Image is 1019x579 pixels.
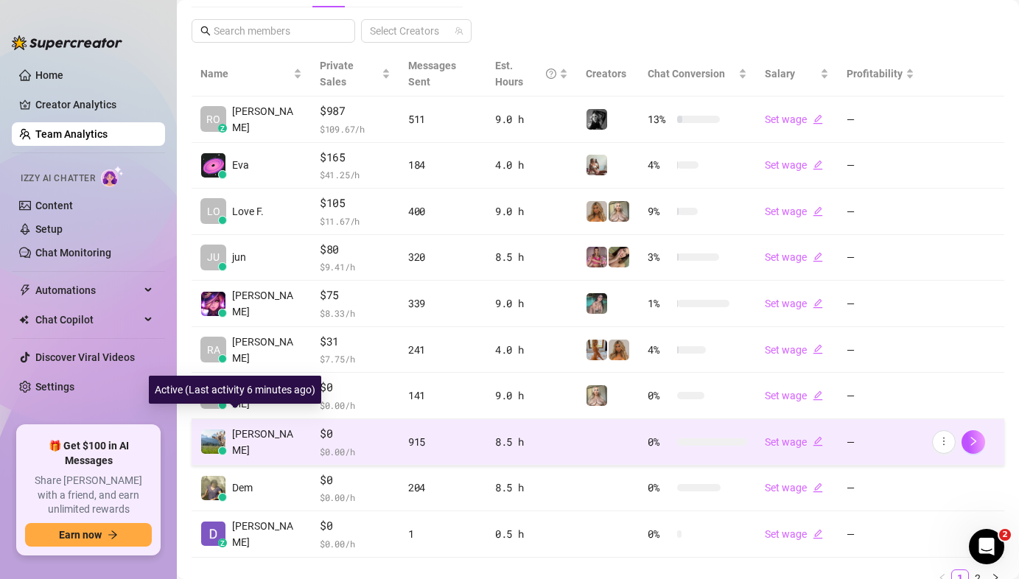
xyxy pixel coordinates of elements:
img: MJaee (VIP) [586,293,607,314]
span: edit [813,482,823,493]
td: — [838,96,923,143]
span: Automations [35,278,140,302]
span: right [968,436,978,446]
span: Chat Copilot [35,308,140,331]
img: Billie [201,292,225,316]
span: 13 % [648,111,671,127]
img: Mocha (VIP) [609,247,629,267]
span: Share [PERSON_NAME] with a friend, and earn unlimited rewards [25,474,152,517]
span: 9 % [648,203,671,220]
span: Eva [232,157,249,173]
iframe: Intercom live chat [969,529,1004,564]
span: 0 % [648,434,671,450]
td: — [838,419,923,466]
div: 9.0 h [495,111,569,127]
img: AI Chatter [101,166,124,187]
span: edit [813,390,823,401]
span: thunderbolt [19,284,31,296]
span: JU [207,249,220,265]
span: question-circle [546,57,556,90]
div: 9.0 h [495,203,569,220]
div: 9.0 h [495,387,569,404]
span: edit [813,206,823,217]
div: Est. Hours [495,57,557,90]
div: 4.0 h [495,157,569,173]
div: 9.0 h [495,295,569,312]
div: 141 [408,387,477,404]
span: [PERSON_NAME] [232,287,302,320]
td: — [838,373,923,419]
td: — [838,143,923,189]
div: 184 [408,157,477,173]
img: Tabby (VIP) [586,247,607,267]
div: 1 [408,526,477,542]
span: $105 [320,194,391,212]
th: Creators [577,52,639,96]
a: Set wageedit [765,113,823,125]
div: z [218,538,227,547]
span: Chat Conversion [648,68,725,80]
td: — [838,189,923,235]
span: $ 7.75 /h [320,351,391,366]
span: 1 % [648,295,671,312]
span: [PERSON_NAME] [232,334,302,366]
span: 4 % [648,157,671,173]
span: [PERSON_NAME] [232,426,302,458]
a: Set wageedit [765,298,823,309]
img: Jaz (VIP) [586,201,607,222]
a: Set wageedit [765,206,823,217]
span: Love F. [232,203,264,220]
td: — [838,327,923,373]
span: Name [200,66,290,82]
span: $0 [320,425,391,443]
span: $ 0.00 /h [320,444,391,459]
span: Salary [765,68,795,80]
span: $ 0.00 /h [320,490,391,505]
span: edit [813,298,823,309]
a: Set wageedit [765,344,823,356]
div: 8.5 h [495,480,569,496]
span: team [455,27,463,35]
span: search [200,26,211,36]
span: Profitability [847,68,903,80]
span: RA [207,342,220,358]
span: 3 % [648,249,671,265]
span: $987 [320,102,391,120]
td: — [838,511,923,558]
td: — [838,281,923,327]
img: David Webb [201,522,225,546]
img: logo-BBDzfeDw.svg [12,35,122,50]
span: $80 [320,241,391,259]
div: Active (Last activity 6 minutes ago) [149,376,321,404]
span: [PERSON_NAME] [232,103,302,136]
span: $ 8.33 /h [320,306,391,320]
img: Chat Copilot [19,315,29,325]
img: Ellie (VIP) [609,201,629,222]
span: Dem [232,480,253,496]
span: $0 [320,517,391,535]
span: 0 % [648,526,671,542]
a: Set wageedit [765,482,823,494]
img: Ellie (VIP) [586,385,607,406]
a: Discover Viral Videos [35,351,135,363]
span: $31 [320,333,391,351]
img: Celine (VIP) [586,340,607,360]
a: Set wageedit [765,436,823,448]
span: edit [813,160,823,170]
a: Set wageedit [765,528,823,540]
span: $ 109.67 /h [320,122,391,136]
span: 0 % [648,480,671,496]
span: $ 41.25 /h [320,167,391,182]
img: Anjely Luna [201,429,225,454]
a: Set wageedit [765,251,823,263]
span: edit [813,436,823,446]
span: $ 11.67 /h [320,214,391,228]
td: — [838,466,923,512]
input: Search members [214,23,335,39]
span: $ 0.00 /h [320,398,391,413]
span: more [939,436,949,446]
span: jun [232,249,246,265]
span: arrow-right [108,530,118,540]
div: 915 [408,434,477,450]
a: Set wageedit [765,390,823,401]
